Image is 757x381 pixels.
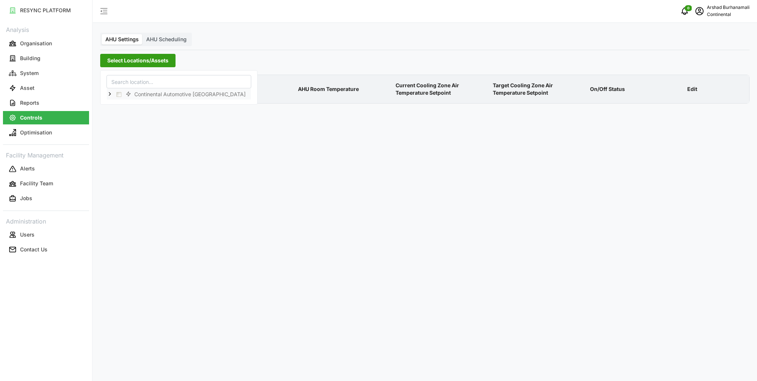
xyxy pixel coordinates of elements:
span: Select Locations/Assets [107,54,168,67]
p: RESYNC PLATFORM [20,7,71,14]
span: 0 [687,6,689,11]
button: Users [3,228,89,241]
button: Select Locations/Assets [100,54,176,67]
a: Controls [3,110,89,125]
button: System [3,66,89,80]
span: AHU Settings [105,36,139,42]
button: Building [3,52,89,65]
a: RESYNC PLATFORM [3,3,89,18]
span: Select Continental Automotive Singapore [117,92,121,97]
a: Reports [3,95,89,110]
a: Contact Us [3,242,89,257]
span: Continental Automotive [GEOGRAPHIC_DATA] [134,91,246,98]
a: Organisation [3,36,89,51]
button: Alerts [3,162,89,176]
button: Organisation [3,37,89,50]
span: AHU Scheduling [146,36,187,42]
p: Asset [20,84,35,92]
p: Users [20,231,35,238]
p: Facility Team [20,180,53,187]
button: Facility Team [3,177,89,190]
p: System [20,69,39,77]
p: Reports [20,99,39,107]
p: Target Cooling Zone Air Temperature Setpoint [491,76,586,103]
button: Asset [3,81,89,95]
p: Jobs [20,195,32,202]
button: notifications [677,4,692,19]
a: Jobs [3,191,89,206]
p: Optimisation [20,129,52,136]
p: Facility Management [3,149,89,160]
button: Contact Us [3,243,89,256]
div: Select Locations/Assets [100,70,258,105]
p: Contact Us [20,246,47,253]
input: Search location... [106,75,251,88]
p: Analysis [3,24,89,35]
p: Administration [3,215,89,226]
a: Facility Team [3,176,89,191]
button: RESYNC PLATFORM [3,4,89,17]
p: Controls [20,114,42,121]
button: Reports [3,96,89,110]
span: Continental Automotive Singapore [122,89,251,98]
p: Current Cooling Zone Air Temperature Setpoint [394,76,488,103]
p: Building [20,55,40,62]
p: Continental [707,11,750,18]
button: schedule [692,4,707,19]
a: Alerts [3,162,89,176]
p: Organisation [20,40,52,47]
p: On/Off Status [589,79,683,99]
button: Optimisation [3,126,89,139]
a: Building [3,51,89,66]
button: Jobs [3,192,89,205]
a: Optimisation [3,125,89,140]
p: Edit [686,79,748,99]
a: System [3,66,89,81]
p: Alerts [20,165,35,172]
button: Controls [3,111,89,124]
p: AHU Room Temperature [296,79,391,99]
a: Users [3,227,89,242]
p: Arshad Burhanamali [707,4,750,11]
